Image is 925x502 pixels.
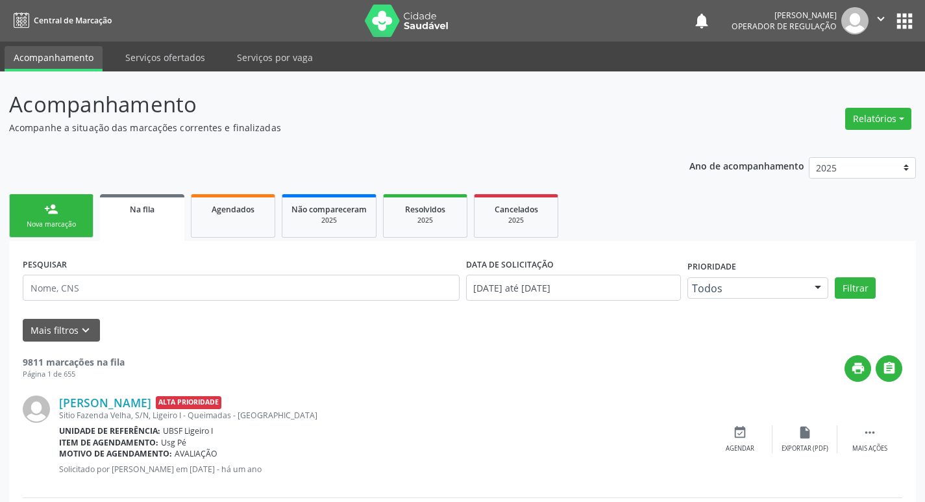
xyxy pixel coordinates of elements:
span: AVALIAÇÃO [175,448,217,459]
button: Filtrar [835,277,876,299]
span: Agendados [212,204,254,215]
p: Ano de acompanhamento [689,157,804,173]
i:  [874,12,888,26]
div: Exportar (PDF) [782,444,828,453]
span: Cancelados [495,204,538,215]
button: print [845,355,871,382]
a: Acompanhamento [5,46,103,71]
a: Serviços ofertados [116,46,214,69]
span: Não compareceram [291,204,367,215]
i: insert_drive_file [798,425,812,440]
button: apps [893,10,916,32]
div: Nova marcação [19,220,84,229]
span: Alta Prioridade [156,396,221,410]
div: 2025 [291,216,367,225]
img: img [841,7,869,34]
button: Relatórios [845,108,911,130]
i: event_available [733,425,747,440]
label: DATA DE SOLICITAÇÃO [466,255,554,275]
span: Todos [692,282,802,295]
button:  [869,7,893,34]
p: Acompanhe a situação das marcações correntes e finalizadas [9,121,644,134]
div: Agendar [726,444,754,453]
div: Sitio Fazenda Velha, S/N, Ligeiro I - Queimadas - [GEOGRAPHIC_DATA] [59,410,708,421]
i: keyboard_arrow_down [79,323,93,338]
a: Serviços por vaga [228,46,322,69]
button:  [876,355,902,382]
button: Mais filtroskeyboard_arrow_down [23,319,100,342]
input: Nome, CNS [23,275,460,301]
div: person_add [44,202,58,216]
span: Operador de regulação [732,21,837,32]
img: img [23,395,50,423]
div: Página 1 de 655 [23,369,125,380]
strong: 9811 marcações na fila [23,356,125,368]
span: Central de Marcação [34,15,112,26]
span: UBSF Ligeiro I [163,425,213,436]
a: [PERSON_NAME] [59,395,151,410]
span: Resolvidos [405,204,445,215]
p: Solicitado por [PERSON_NAME] em [DATE] - há um ano [59,464,708,475]
i:  [863,425,877,440]
div: [PERSON_NAME] [732,10,837,21]
div: 2025 [393,216,458,225]
a: Central de Marcação [9,10,112,31]
label: Prioridade [687,257,736,277]
button: notifications [693,12,711,30]
input: Selecione um intervalo [466,275,681,301]
span: Usg Pé [161,437,186,448]
b: Unidade de referência: [59,425,160,436]
p: Acompanhamento [9,88,644,121]
i: print [851,361,865,375]
div: 2025 [484,216,549,225]
b: Item de agendamento: [59,437,158,448]
i:  [882,361,896,375]
span: Na fila [130,204,154,215]
label: PESQUISAR [23,255,67,275]
b: Motivo de agendamento: [59,448,172,459]
div: Mais ações [852,444,887,453]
